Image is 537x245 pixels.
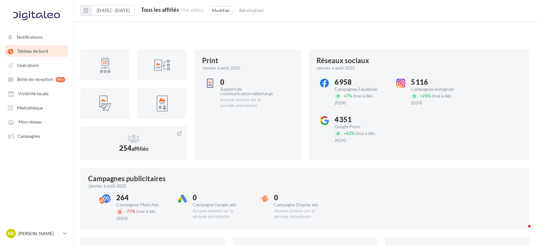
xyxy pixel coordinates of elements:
span: Boîte de réception [17,77,53,82]
span: + [343,93,346,98]
a: Tableau de bord [4,45,69,56]
div: Campagnes Facebook [335,87,387,91]
a: Opérations [4,59,69,71]
span: (mai à déc. 2024) [116,209,157,221]
span: 254 [119,144,149,152]
a: Mon réseau [4,116,69,127]
span: (mai à déc. 2024) [335,130,376,143]
span: (mai à déc. 2024) [335,93,374,105]
div: 5 116 [411,79,464,86]
div: 99+ [56,77,65,82]
a: Boîte de réception 99+ [4,73,69,85]
span: janvier à août 2025 [88,183,126,189]
span: 24% [420,93,431,98]
div: Campagne Google ads [193,202,246,207]
div: Campagne Display ads [274,202,327,207]
button: Réinitialiser [237,7,267,14]
div: Réseaux sociaux [316,57,369,64]
span: Notifications [17,34,42,40]
button: Modifier [209,6,233,15]
div: (254 affiliés) [180,8,204,13]
span: - [125,209,127,214]
span: ML [8,230,14,237]
span: 7% [343,93,352,98]
div: Aucune donnée sur la période précédente [193,208,246,220]
div: 0 [193,194,246,201]
span: affiliés [131,145,149,152]
div: 0 [220,79,273,86]
div: Campagnes Instagram [411,87,464,91]
button: [DATE] - [DATE] [80,5,135,16]
div: Campagnes publicitaires [88,175,166,182]
div: 6 958 [335,79,387,86]
p: [PERSON_NAME] [18,230,61,237]
div: Aucune donnée sur la période précédente [274,208,327,220]
div: Support de communication téléchargé [220,87,273,96]
span: Visibilité locale [18,91,48,96]
span: 77% [125,209,135,214]
span: Opérations [17,63,39,68]
button: [DATE] - [DATE] [91,5,135,16]
div: 0 [274,194,327,201]
a: Visibilité locale [4,88,69,99]
span: janvier à août 2025 [316,65,355,71]
a: Campagnes [4,130,69,142]
div: Campagnes Meta Ads [116,202,169,207]
span: 62% [343,130,355,136]
iframe: Intercom live chat [515,223,531,239]
a: Médiathèque [4,102,69,113]
span: Mon réseau [18,119,42,125]
div: Google Posts [335,124,387,129]
div: Aucune donnée sur la période précédente [220,97,273,109]
div: 264 [116,194,169,201]
span: + [343,130,346,136]
span: Tableau de bord [17,49,48,54]
span: Campagnes [17,133,40,139]
div: Tous les affiliés [141,7,179,12]
span: + [420,93,422,98]
button: Notifications [4,31,67,43]
div: Print [202,57,218,64]
div: 4 351 [335,116,387,123]
span: janvier à août 2025 [202,65,240,71]
a: ML [PERSON_NAME] [5,228,68,240]
span: Médiathèque [17,105,43,110]
span: (mai à déc. 2024) [411,93,452,105]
